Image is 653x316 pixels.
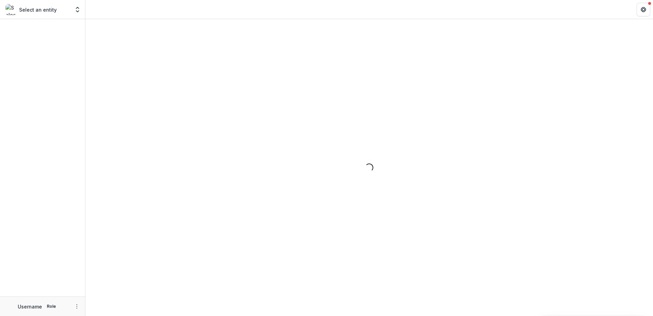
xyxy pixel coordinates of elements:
img: Select an entity [5,4,16,15]
button: Get Help [637,3,650,16]
p: Role [45,303,58,310]
button: Open entity switcher [73,3,82,16]
p: Username [18,303,42,310]
button: More [73,302,81,311]
p: Select an entity [19,6,57,13]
